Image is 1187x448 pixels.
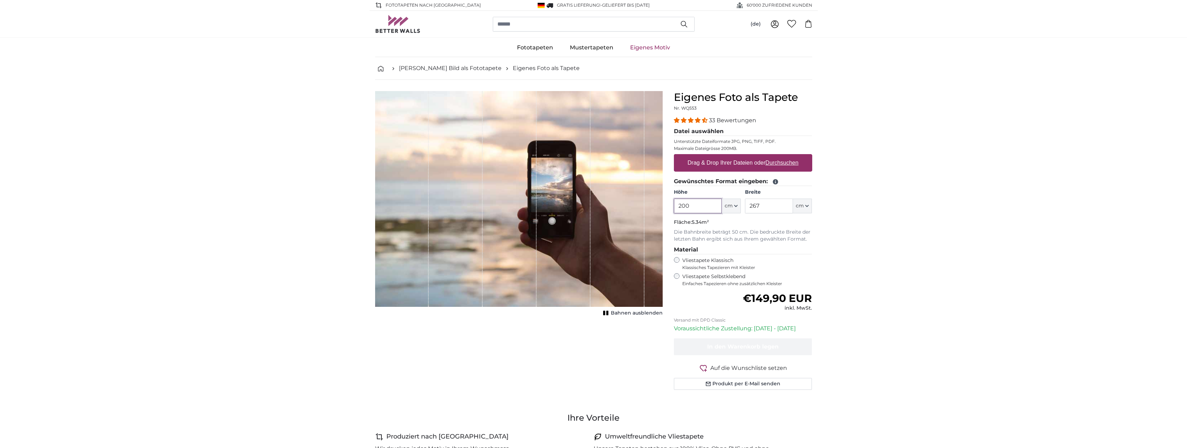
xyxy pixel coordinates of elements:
span: 4.33 stars [674,117,709,124]
h4: Produziert nach [GEOGRAPHIC_DATA] [386,432,509,442]
a: Fototapeten [509,39,561,57]
div: inkl. MwSt. [743,305,812,312]
span: 60'000 ZUFRIEDENE KUNDEN [747,2,812,8]
h4: Umweltfreundliche Vliestapete [605,432,704,442]
span: cm [796,202,804,209]
span: Geliefert bis [DATE] [602,2,650,8]
a: Eigenes Motiv [622,39,678,57]
legend: Datei auswählen [674,127,812,136]
label: Drag & Drop Ihrer Dateien oder [685,156,801,170]
button: Auf die Wunschliste setzen [674,364,812,372]
button: (de) [745,18,766,30]
span: 5.34m² [692,219,709,225]
button: In den Warenkorb legen [674,338,812,355]
legend: Material [674,246,812,254]
span: Auf die Wunschliste setzen [710,364,787,372]
span: Nr. WQ553 [674,105,697,111]
button: Produkt per E-Mail senden [674,378,812,390]
span: Bahnen ausblenden [611,310,663,317]
legend: Gewünschtes Format eingeben: [674,177,812,186]
label: Höhe [674,189,741,196]
p: Voraussichtliche Zustellung: [DATE] - [DATE] [674,324,812,333]
p: Fläche: [674,219,812,226]
span: Fototapeten nach [GEOGRAPHIC_DATA] [386,2,481,8]
a: Eigenes Foto als Tapete [513,64,580,73]
img: Deutschland [538,3,545,8]
span: €149,90 EUR [743,292,812,305]
span: Klassisches Tapezieren mit Kleister [682,265,806,270]
label: Breite [745,189,812,196]
h1: Eigenes Foto als Tapete [674,91,812,104]
span: cm [725,202,733,209]
label: Vliestapete Selbstklebend [682,273,812,287]
label: Vliestapete Klassisch [682,257,806,270]
span: GRATIS Lieferung! [557,2,600,8]
a: Mustertapeten [561,39,622,57]
button: Bahnen ausblenden [601,308,663,318]
p: Unterstützte Dateiformate JPG, PNG, TIFF, PDF. [674,139,812,144]
nav: breadcrumbs [375,57,812,80]
p: Maximale Dateigrösse 200MB. [674,146,812,151]
h3: Ihre Vorteile [375,412,812,423]
a: [PERSON_NAME] Bild als Fototapete [399,64,502,73]
button: cm [722,199,741,213]
img: Betterwalls [375,15,421,33]
span: In den Warenkorb legen [707,343,779,350]
button: cm [793,199,812,213]
span: 33 Bewertungen [709,117,756,124]
div: 1 of 1 [375,91,663,318]
p: Versand mit DPD Classic [674,317,812,323]
u: Durchsuchen [765,160,798,166]
p: Die Bahnbreite beträgt 50 cm. Die bedruckte Breite der letzten Bahn ergibt sich aus Ihrem gewählt... [674,229,812,243]
span: Einfaches Tapezieren ohne zusätzlichen Kleister [682,281,812,287]
span: - [600,2,650,8]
